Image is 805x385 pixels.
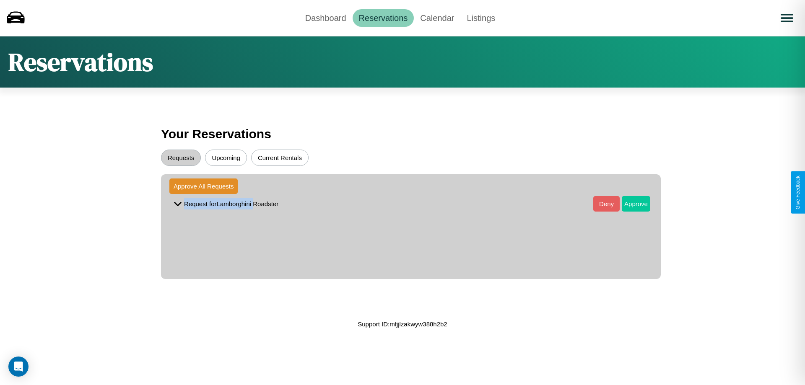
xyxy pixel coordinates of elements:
button: Requests [161,150,201,166]
a: Dashboard [299,9,353,27]
button: Upcoming [205,150,247,166]
button: Approve All Requests [169,178,238,194]
p: Request for Lamborghini Roadster [184,198,278,209]
button: Deny [593,196,620,212]
button: Open menu [775,6,799,30]
h1: Reservations [8,45,153,79]
a: Reservations [353,9,414,27]
a: Calendar [414,9,460,27]
button: Approve [622,196,650,212]
div: Open Intercom Messenger [8,357,29,377]
h3: Your Reservations [161,123,644,145]
div: Give Feedback [795,176,801,209]
p: Support ID: mfjjlzakwyw388h2b2 [358,318,447,330]
button: Current Rentals [251,150,309,166]
a: Listings [460,9,501,27]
